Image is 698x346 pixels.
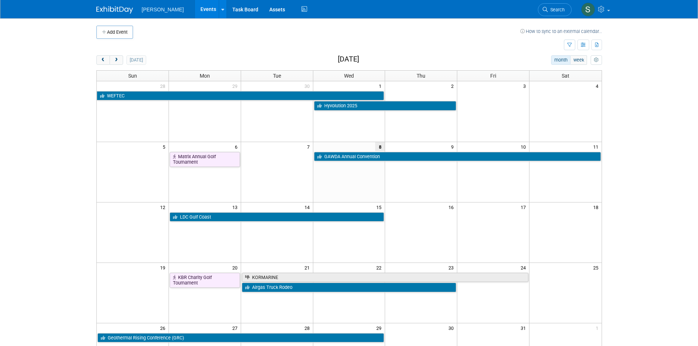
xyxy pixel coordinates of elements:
span: 11 [592,142,602,151]
span: 5 [162,142,169,151]
span: 22 [376,263,385,272]
span: 28 [159,81,169,90]
span: 13 [232,202,241,212]
span: 29 [232,81,241,90]
button: [DATE] [126,55,146,65]
button: myCustomButton [591,55,602,65]
span: 19 [159,263,169,272]
span: 21 [304,263,313,272]
span: Wed [344,73,354,79]
span: 3 [522,81,529,90]
span: 27 [232,323,241,332]
a: Airgas Truck Rodeo [242,283,457,292]
span: 16 [448,202,457,212]
button: prev [96,55,110,65]
span: 20 [232,263,241,272]
span: 1 [595,323,602,332]
span: Tue [273,73,281,79]
span: Mon [200,73,210,79]
span: 24 [520,263,529,272]
span: 25 [592,263,602,272]
a: Search [538,3,572,16]
a: Matrix Annual Golf Tournament [170,152,240,167]
a: GAWDA Annual Convention [314,152,601,161]
img: Skye Tuinei [581,3,595,16]
span: 18 [592,202,602,212]
span: 2 [450,81,457,90]
span: Sat [562,73,569,79]
img: ExhibitDay [96,6,133,14]
span: Sun [128,73,137,79]
a: LDC Gulf Coast [170,212,384,222]
span: 30 [304,81,313,90]
a: How to sync to an external calendar... [520,29,602,34]
h2: [DATE] [338,55,359,63]
span: Fri [490,73,496,79]
a: WEFTEC [97,91,384,101]
span: 26 [159,323,169,332]
a: KORMARINE [242,273,528,282]
span: 4 [595,81,602,90]
span: 7 [306,142,313,151]
a: KBR Charity Golf Tournament [170,273,240,288]
span: 8 [375,142,385,151]
span: 29 [376,323,385,332]
button: Add Event [96,26,133,39]
span: Thu [417,73,425,79]
button: week [570,55,587,65]
span: 15 [376,202,385,212]
button: next [110,55,123,65]
span: 23 [448,263,457,272]
i: Personalize Calendar [594,58,599,63]
button: month [551,55,570,65]
span: 12 [159,202,169,212]
span: [PERSON_NAME] [142,7,184,12]
span: 31 [520,323,529,332]
span: 17 [520,202,529,212]
span: 30 [448,323,457,332]
span: Search [548,7,565,12]
span: 6 [234,142,241,151]
span: 14 [304,202,313,212]
a: Geothermal Rising Conference (GRC) [97,333,384,343]
span: 10 [520,142,529,151]
a: Hyvolution 2025 [314,101,457,111]
span: 9 [450,142,457,151]
span: 1 [378,81,385,90]
span: 28 [304,323,313,332]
